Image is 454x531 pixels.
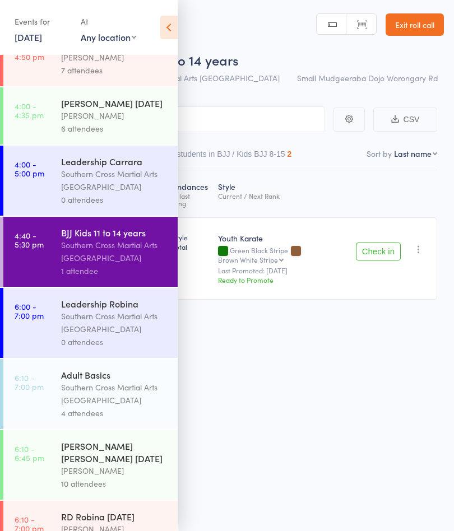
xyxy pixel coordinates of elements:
div: Any location [81,31,136,43]
div: 0 attendees [61,193,168,206]
a: 4:00 -4:50 pm[PERSON_NAME] [DATE][PERSON_NAME]7 attendees [3,29,178,86]
span: Southern Cross Martial Arts [GEOGRAPHIC_DATA] [101,72,280,83]
div: Southern Cross Martial Arts [GEOGRAPHIC_DATA] [61,239,168,264]
div: 6 attendees [61,122,168,135]
time: 4:00 - 5:00 pm [15,160,44,178]
span: 109 style [162,232,209,242]
div: Southern Cross Martial Arts [GEOGRAPHIC_DATA] [61,310,168,336]
div: Southern Cross Martial Arts [GEOGRAPHIC_DATA] [61,167,168,193]
div: [PERSON_NAME] [DATE] [61,97,168,109]
button: CSV [373,108,437,132]
span: 124 total [162,242,209,251]
div: [PERSON_NAME] [61,109,168,122]
div: Leadership Robina [61,297,168,310]
div: 2 [288,150,292,159]
button: Other students in BJJ / Kids BJJ 8-152 [155,144,292,170]
div: Atten­dances [157,175,214,212]
a: 4:00 -4:35 pm[PERSON_NAME] [DATE][PERSON_NAME]6 attendees [3,87,178,145]
div: [PERSON_NAME] [61,51,168,64]
div: Current / Next Rank [218,192,347,199]
label: Sort by [367,148,392,159]
div: RD Robina [DATE] [61,510,168,523]
div: since last grading [162,192,209,207]
div: 0 attendees [61,336,168,348]
time: 6:00 - 7:00 pm [15,302,44,320]
div: Style [214,175,351,212]
button: Check in [356,243,401,260]
time: 6:10 - 7:00 pm [15,373,44,391]
div: 7 attendees [61,64,168,77]
div: [PERSON_NAME] [61,464,168,477]
time: 6:10 - 6:45 pm [15,444,44,462]
div: Brown White Stripe [218,256,278,263]
div: Leadership Carrara [61,155,168,167]
div: Adult Basics [61,369,168,381]
div: BJJ Kids 11 to 14 years [61,226,168,239]
a: [DATE] [15,31,42,43]
div: 10 attendees [61,477,168,490]
time: 4:00 - 4:35 pm [15,101,44,119]
a: 6:10 -6:45 pm[PERSON_NAME] [PERSON_NAME] [DATE][PERSON_NAME]10 attendees [3,430,178,500]
div: Southern Cross Martial Arts [GEOGRAPHIC_DATA] [61,381,168,407]
a: 4:00 -5:00 pmLeadership CarraraSouthern Cross Martial Arts [GEOGRAPHIC_DATA]0 attendees [3,146,178,216]
div: At [81,12,136,31]
small: Last Promoted: [DATE] [218,267,347,274]
time: 4:40 - 5:30 pm [15,231,44,249]
a: 6:00 -7:00 pmLeadership RobinaSouthern Cross Martial Arts [GEOGRAPHIC_DATA]0 attendees [3,288,178,358]
div: [PERSON_NAME] [PERSON_NAME] [DATE] [61,440,168,464]
div: Green Black Stripe [218,246,347,263]
a: Exit roll call [386,13,444,36]
a: 6:10 -7:00 pmAdult BasicsSouthern Cross Martial Arts [GEOGRAPHIC_DATA]4 attendees [3,359,178,429]
div: Youth Karate [218,232,347,244]
div: Events for [15,12,70,31]
span: Small Mudgeeraba Dojo Worongary Rd [297,72,438,83]
div: Ready to Promote [218,275,347,285]
div: Last name [394,148,432,159]
div: 4 attendees [61,407,168,420]
div: 1 attendee [61,264,168,277]
time: 4:00 - 4:50 pm [15,43,44,61]
a: 4:40 -5:30 pmBJJ Kids 11 to 14 yearsSouthern Cross Martial Arts [GEOGRAPHIC_DATA]1 attendee [3,217,178,287]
